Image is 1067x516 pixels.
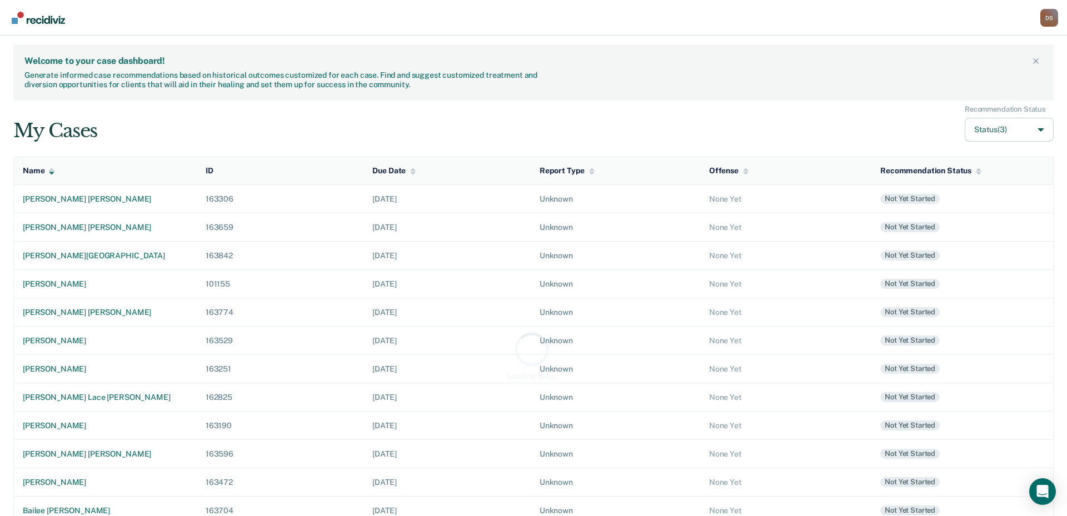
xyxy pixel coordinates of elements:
td: Unknown [531,326,700,354]
div: None Yet [709,449,862,459]
td: 163472 [197,468,364,496]
td: Unknown [531,269,700,298]
div: None Yet [709,393,862,402]
div: None Yet [709,421,862,430]
div: Not yet started [880,194,940,204]
td: Unknown [531,439,700,468]
div: Name [23,166,54,176]
div: [PERSON_NAME] [PERSON_NAME] [23,449,188,459]
div: Recommendation Status [880,166,981,176]
div: Not yet started [880,364,940,374]
div: None Yet [709,251,862,260]
button: Status(3) [965,118,1054,142]
td: [DATE] [363,184,530,213]
td: Unknown [531,383,700,411]
td: [DATE] [363,354,530,383]
td: Unknown [531,354,700,383]
div: Report Type [540,166,595,176]
div: None Yet [709,308,862,317]
td: 162825 [197,383,364,411]
div: Not yet started [880,335,940,345]
div: [PERSON_NAME] [PERSON_NAME] [23,194,188,204]
td: Unknown [531,411,700,439]
div: [PERSON_NAME] [23,336,188,345]
div: D S [1040,9,1058,27]
div: Due Date [372,166,416,176]
div: [PERSON_NAME][GEOGRAPHIC_DATA] [23,251,188,260]
td: 101155 [197,269,364,298]
div: Recommendation Status [965,105,1046,114]
div: [PERSON_NAME] [23,364,188,374]
td: Unknown [531,213,700,241]
td: 163659 [197,213,364,241]
div: Not yet started [880,279,940,289]
div: My Cases [13,119,97,142]
td: [DATE] [363,411,530,439]
div: None Yet [709,279,862,289]
div: None Yet [709,478,862,487]
div: None Yet [709,364,862,374]
td: [DATE] [363,269,530,298]
td: [DATE] [363,326,530,354]
div: [PERSON_NAME] [23,478,188,487]
div: [PERSON_NAME] [23,279,188,289]
div: [PERSON_NAME] [PERSON_NAME] [23,308,188,317]
td: Unknown [531,298,700,326]
td: [DATE] [363,213,530,241]
div: Not yet started [880,251,940,260]
div: None Yet [709,223,862,232]
td: Unknown [531,184,700,213]
td: [DATE] [363,241,530,269]
img: Recidiviz [12,12,65,24]
td: 163842 [197,241,364,269]
td: [DATE] [363,298,530,326]
td: 163774 [197,298,364,326]
div: Not yet started [880,449,940,459]
div: Not yet started [880,222,940,232]
div: Not yet started [880,505,940,515]
div: None Yet [709,194,862,204]
div: [PERSON_NAME] lace [PERSON_NAME] [23,393,188,402]
div: Offense [709,166,749,176]
div: None Yet [709,506,862,515]
td: 163306 [197,184,364,213]
td: [DATE] [363,468,530,496]
div: Not yet started [880,477,940,487]
div: bailee [PERSON_NAME] [23,506,188,515]
button: Profile dropdown button [1040,9,1058,27]
td: 163190 [197,411,364,439]
div: [PERSON_NAME] [23,421,188,430]
div: Not yet started [880,307,940,317]
td: Unknown [531,241,700,269]
td: Unknown [531,468,700,496]
div: Generate informed case recommendations based on historical outcomes customized for each case. Fin... [24,71,541,89]
div: Welcome to your case dashboard! [24,56,1029,66]
td: [DATE] [363,439,530,468]
td: 163251 [197,354,364,383]
div: Not yet started [880,392,940,402]
div: Not yet started [880,420,940,430]
div: Open Intercom Messenger [1029,478,1056,505]
td: [DATE] [363,383,530,411]
div: ID [206,166,213,176]
div: None Yet [709,336,862,345]
td: 163596 [197,439,364,468]
div: [PERSON_NAME] [PERSON_NAME] [23,223,188,232]
td: 163529 [197,326,364,354]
